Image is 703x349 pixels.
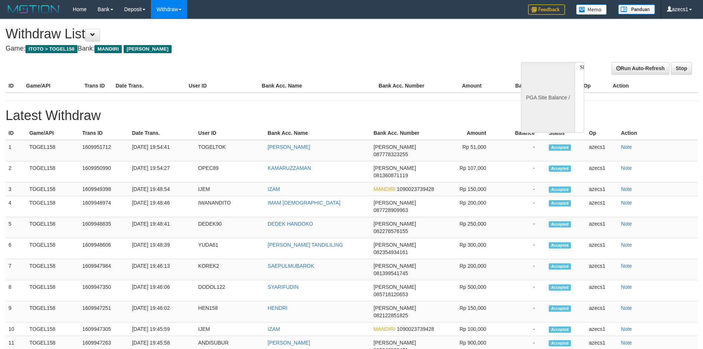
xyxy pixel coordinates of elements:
[549,187,571,193] span: Accepted
[521,62,574,133] div: PGA Site Balance /
[6,301,26,322] td: 9
[6,182,26,196] td: 3
[26,301,79,322] td: TOGEL158
[497,280,546,301] td: -
[497,217,546,238] td: -
[586,140,618,161] td: azecs1
[268,242,343,248] a: [PERSON_NAME] TANDILILING
[497,140,546,161] td: -
[497,301,546,322] td: -
[195,259,265,280] td: KOREK2
[397,186,434,192] span: 1090023739428
[440,182,497,196] td: Rp 150,000
[497,161,546,182] td: -
[586,182,618,196] td: azecs1
[129,301,195,322] td: [DATE] 19:46:02
[621,326,632,332] a: Note
[371,126,440,140] th: Bank Acc. Number
[586,259,618,280] td: azecs1
[621,305,632,311] a: Note
[621,144,632,150] a: Note
[373,221,416,227] span: [PERSON_NAME]
[373,186,395,192] span: MANDIRI
[26,259,79,280] td: TOGEL158
[373,207,408,213] span: 087728909963
[549,305,571,312] span: Accepted
[26,217,79,238] td: TOGEL158
[373,305,416,311] span: [PERSON_NAME]
[268,200,340,206] a: IMAM [DEMOGRAPHIC_DATA]
[373,144,416,150] span: [PERSON_NAME]
[493,79,546,93] th: Balance
[6,259,26,280] td: 7
[621,263,632,269] a: Note
[6,4,62,15] img: MOTION_logo.png
[129,322,195,336] td: [DATE] 19:45:59
[586,280,618,301] td: azecs1
[79,301,129,322] td: 1609947251
[671,62,692,75] a: Stop
[440,238,497,259] td: Rp 300,000
[621,340,632,346] a: Note
[497,238,546,259] td: -
[124,45,171,53] span: [PERSON_NAME]
[373,340,416,346] span: [PERSON_NAME]
[440,217,497,238] td: Rp 250,000
[546,126,586,140] th: Status
[129,161,195,182] td: [DATE] 19:54:27
[618,126,697,140] th: Action
[6,79,23,93] th: ID
[549,263,571,270] span: Accepted
[268,186,280,192] a: IZAM
[186,79,259,93] th: User ID
[549,284,571,291] span: Accepted
[373,249,408,255] span: 082354934161
[268,305,287,311] a: HENDRI
[26,196,79,217] td: TOGEL158
[373,312,408,318] span: 082122851825
[26,280,79,301] td: TOGEL158
[268,263,314,269] a: SAEPULMUBAROK
[6,196,26,217] td: 4
[586,322,618,336] td: azecs1
[373,200,416,206] span: [PERSON_NAME]
[618,4,655,14] img: panduan.png
[195,238,265,259] td: YUDA61
[129,182,195,196] td: [DATE] 19:48:54
[129,280,195,301] td: [DATE] 19:46:06
[586,238,618,259] td: azecs1
[497,196,546,217] td: -
[621,165,632,171] a: Note
[79,217,129,238] td: 1609948835
[621,186,632,192] a: Note
[373,284,416,290] span: [PERSON_NAME]
[586,196,618,217] td: azecs1
[94,45,122,53] span: MANDIRI
[195,161,265,182] td: OPEC89
[25,45,77,53] span: ITOTO > TOGEL158
[528,4,565,15] img: Feedback.jpg
[26,238,79,259] td: TOGEL158
[611,62,669,75] a: Run Auto-Refresh
[373,172,408,178] span: 081360871119
[376,79,434,93] th: Bank Acc. Number
[6,45,461,52] h4: Game: Bank:
[373,228,408,234] span: 082276576155
[268,165,311,171] a: KAMARUZZAMAN
[434,79,492,93] th: Amount
[6,280,26,301] td: 8
[497,322,546,336] td: -
[610,79,697,93] th: Action
[440,259,497,280] td: Rp 200,000
[580,79,610,93] th: Op
[79,259,129,280] td: 1609947984
[268,340,310,346] a: [PERSON_NAME]
[268,144,310,150] a: [PERSON_NAME]
[576,4,607,15] img: Button%20Memo.svg
[79,126,129,140] th: Trans ID
[82,79,113,93] th: Trans ID
[79,161,129,182] td: 1609950990
[586,301,618,322] td: azecs1
[6,322,26,336] td: 10
[129,259,195,280] td: [DATE] 19:46:13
